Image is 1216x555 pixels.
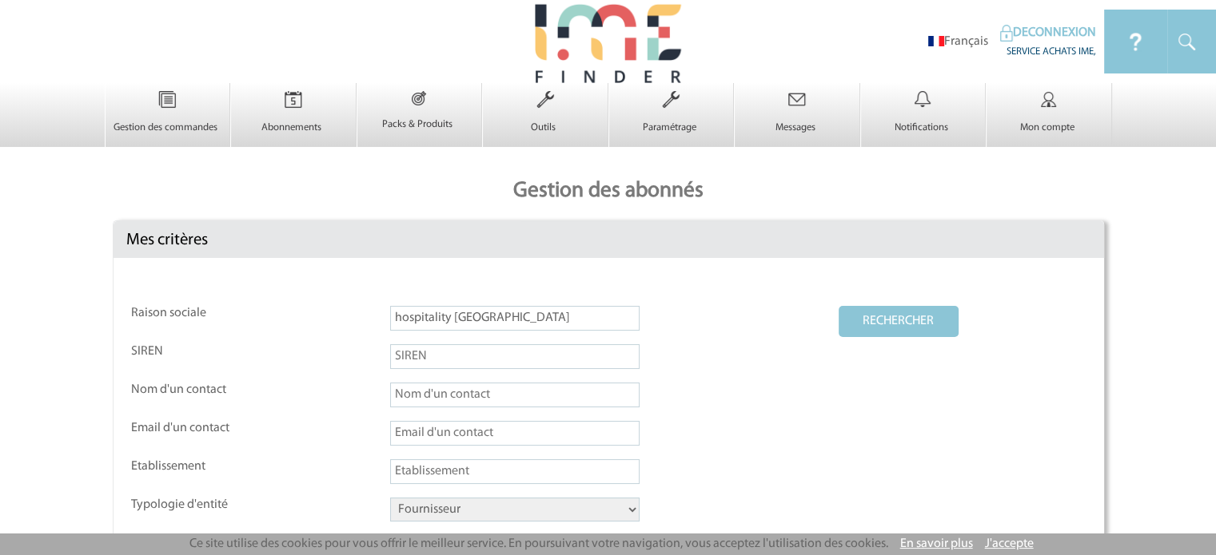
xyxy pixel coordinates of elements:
[483,121,604,134] p: Outils
[1167,10,1216,73] img: IDEAL Meetings & Events
[114,221,1104,258] div: Mes critères
[390,344,640,369] input: SIREN
[131,421,275,436] label: Email d'un contact
[105,163,1112,220] p: Gestion des abonnés
[1016,83,1082,117] img: Mon compte
[1000,26,1096,39] a: DECONNEXION
[390,306,640,331] input: Raison sociale
[131,344,275,359] label: SIREN
[735,107,859,134] a: Messages
[390,421,640,446] input: Email d'un contact
[638,83,704,117] img: Paramétrage
[131,306,275,321] label: Raison sociale
[512,83,578,117] img: Outils
[1000,25,1013,42] img: IDEAL Meetings & Events
[357,118,478,131] p: Packs & Produits
[134,83,200,117] img: Gestion des commandes
[985,537,1034,550] a: J'accepte
[861,107,986,134] a: Notifications
[388,83,450,113] img: Packs & Produits
[106,121,226,134] p: Gestion des commandes
[735,121,855,134] p: Messages
[861,121,982,134] p: Notifications
[231,121,352,134] p: Abonnements
[928,34,988,50] li: Français
[987,107,1111,134] a: Mon compte
[890,83,955,117] img: Notifications
[900,537,973,550] a: En savoir plus
[106,107,230,134] a: Gestion des commandes
[609,121,730,134] p: Paramétrage
[390,383,640,407] input: Nom d'un contact
[390,459,640,484] input: Etablissement
[764,83,830,117] img: Messages
[987,121,1107,134] p: Mon compte
[357,104,482,131] a: Packs & Produits
[1104,10,1167,73] img: IDEAL Meetings & Events
[609,107,734,134] a: Paramétrage
[131,383,275,398] label: Nom d'un contact
[131,459,275,474] label: Etablissement
[1000,42,1096,58] div: SERVICE ACHATS IME,
[189,537,888,550] span: Ce site utilise des cookies pour vous offrir le meilleur service. En poursuivant votre navigation...
[928,36,944,46] img: fr
[231,107,356,134] a: Abonnements
[483,107,608,134] a: Outils
[131,498,275,513] label: Typologie d'entité
[261,83,326,117] img: Abonnements
[839,306,959,337] button: RECHERCHER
